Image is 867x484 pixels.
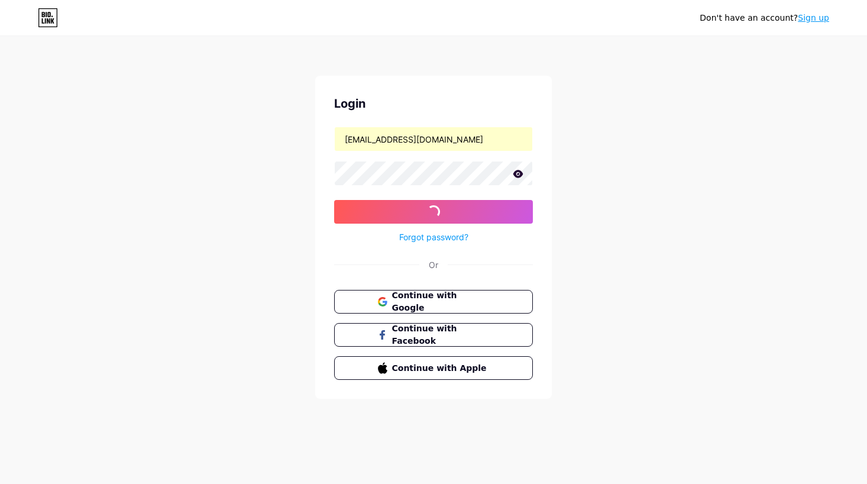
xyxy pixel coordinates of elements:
button: Continue with Facebook [334,323,533,347]
button: Continue with Apple [334,356,533,380]
input: Username [335,127,532,151]
a: Sign up [798,13,829,22]
div: Or [429,259,438,271]
button: Continue with Google [334,290,533,314]
span: Continue with Google [392,289,490,314]
div: Login [334,95,533,112]
div: Don't have an account? [700,12,829,24]
span: Continue with Facebook [392,322,490,347]
a: Forgot password? [399,231,468,243]
span: Continue with Apple [392,362,490,375]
